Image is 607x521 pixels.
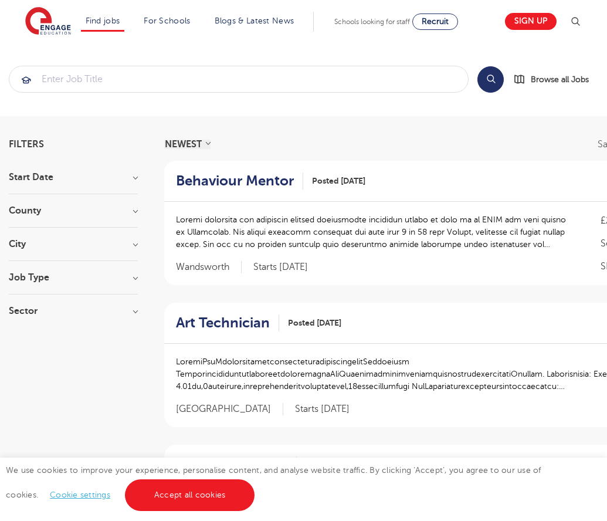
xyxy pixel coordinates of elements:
p: Loremi dolorsita con adipiscin elitsed doeiusmodte incididun utlabo et dolo ma al ENIM adm veni q... [176,214,577,251]
span: Filters [9,140,44,149]
a: Sign up [505,13,557,30]
span: [GEOGRAPHIC_DATA] [176,403,283,415]
h3: Sector [9,306,138,316]
a: Find jobs [86,16,120,25]
h3: Start Date [9,172,138,182]
a: Behaviour Mentor [176,172,303,190]
a: Browse all Jobs [513,73,598,86]
a: Blogs & Latest News [215,16,294,25]
a: Accept all cookies [125,479,255,511]
h2: Cover Supervisor [176,456,287,473]
a: For Schools [144,16,190,25]
a: Recruit [412,13,458,30]
h2: Behaviour Mentor [176,172,294,190]
h3: Job Type [9,273,138,282]
button: Search [477,66,504,93]
span: Recruit [422,17,449,26]
h2: Art Technician [176,314,270,331]
input: Submit [9,66,468,92]
div: Submit [9,66,469,93]
span: Wandsworth [176,261,242,273]
span: Browse all Jobs [531,73,589,86]
a: Cookie settings [50,490,110,499]
h3: County [9,206,138,215]
span: Schools looking for staff [334,18,410,26]
a: Cover Supervisor [176,456,297,473]
img: Engage Education [25,7,71,36]
span: Posted [DATE] [312,175,365,187]
a: Art Technician [176,314,279,331]
span: We use cookies to improve your experience, personalise content, and analyse website traffic. By c... [6,466,541,499]
h3: City [9,239,138,249]
span: Posted [DATE] [288,317,341,329]
p: Starts [DATE] [295,403,350,415]
p: Starts [DATE] [253,261,308,273]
